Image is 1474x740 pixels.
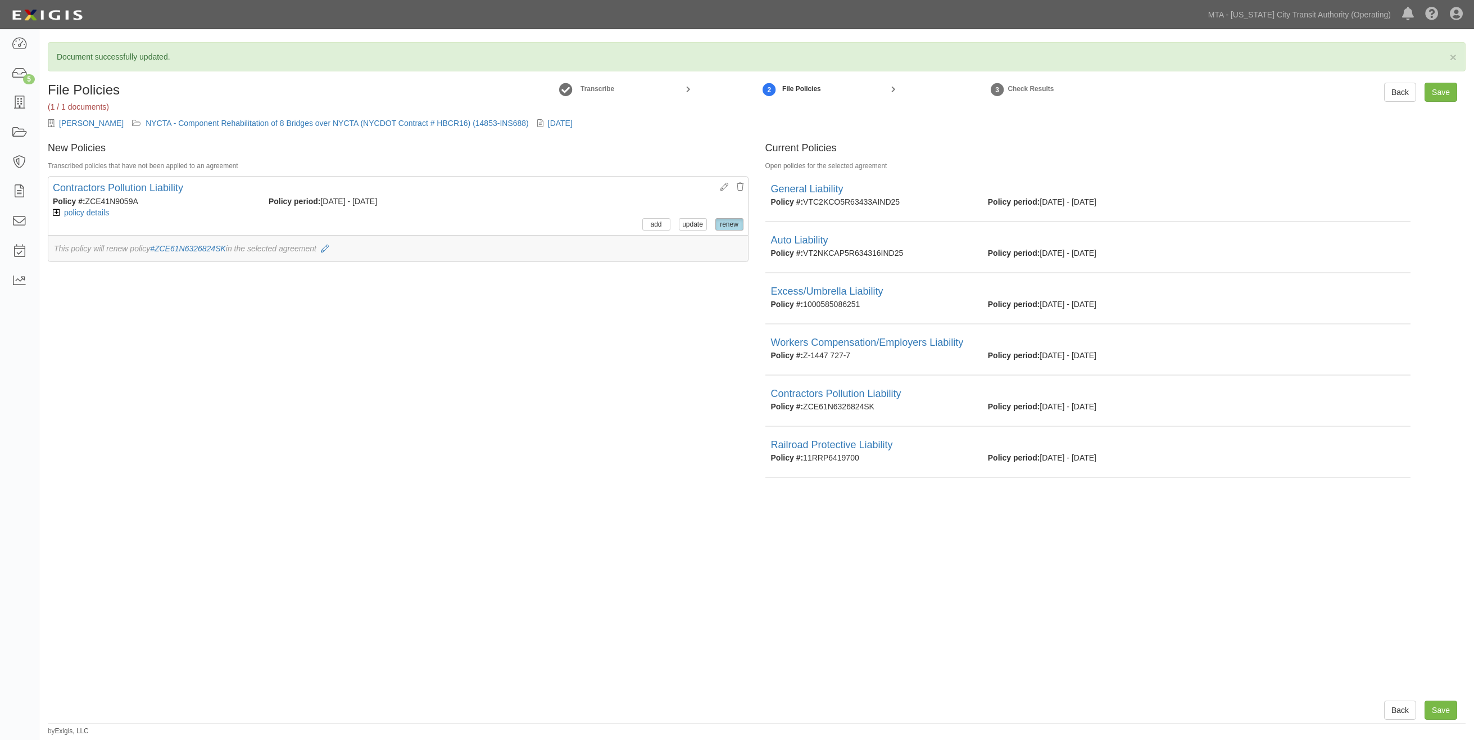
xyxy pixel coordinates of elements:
[761,83,778,97] strong: 2
[771,402,804,411] strong: Policy #:
[269,196,570,207] div: [DATE] - [DATE]
[989,77,1006,101] a: 3
[771,249,804,258] strong: Policy #:
[1425,83,1457,102] input: Save
[1203,3,1396,26] a: MTA - [US_STATE] City Transit Authority (Operating)
[771,234,828,246] a: Auto Liability
[48,727,89,736] small: by
[548,119,573,128] a: [DATE]
[53,208,109,217] a: policy details
[979,247,1305,259] div: [DATE] - [DATE]
[48,162,238,170] small: Transcribed policies that have not been applied to an agreement
[763,452,979,463] div: 11RRP6419700
[48,236,749,262] div: This policy will renew policy in the selected agreement
[57,51,1457,62] p: Document successfully updated.
[715,218,743,231] button: renew
[1384,83,1416,102] a: Back
[988,402,1040,411] strong: Policy period:
[150,244,226,253] a: #ZCE61N6326824SK
[771,197,804,206] strong: Policy #:
[763,401,979,412] div: ZCE61N6326824SK
[59,119,124,128] a: [PERSON_NAME]
[53,182,183,193] a: Contractors Pollution Liability
[979,196,1305,207] div: [DATE] - [DATE]
[771,286,883,297] a: Excess/Umbrella Liability
[55,727,89,735] a: Exigis, LLC
[763,350,979,361] div: Z-1447 727-7
[1425,701,1457,720] input: Save
[771,388,901,399] a: Contractors Pollution Liability
[146,119,529,128] a: NYCTA - Component Rehabilitation of 8 Bridges over NYCTA (NYCDOT Contract # HBCR16) (14853-INS688)
[979,299,1305,310] div: [DATE] - [DATE]
[765,162,887,170] small: Open policies for the selected agreement
[763,299,979,310] div: 1000585086251
[765,143,1466,154] h4: Current Policies
[1006,84,1054,93] a: Check Results
[269,197,321,206] strong: Policy period:
[1450,51,1457,63] button: Close
[988,197,1040,206] strong: Policy period:
[771,337,964,348] a: Workers Compensation/Employers Liability
[771,351,804,360] strong: Policy #:
[1425,8,1439,21] i: Help Center - Complianz
[989,83,1006,97] strong: 3
[763,247,979,259] div: VT2NKCAP5R634316IND25
[48,83,120,97] h1: File Policies
[979,350,1305,361] div: [DATE] - [DATE]
[771,453,804,462] strong: Policy #:
[1008,85,1054,93] small: Check Results
[679,218,707,231] button: update
[1384,701,1416,720] a: Back
[979,401,1305,412] div: [DATE] - [DATE]
[48,103,120,111] h5: (1 / 1 documents)
[53,197,85,206] strong: Policy #:
[771,439,893,450] a: Railroad Protective Liability
[988,249,1040,258] strong: Policy period:
[712,181,728,192] a: Edit policy
[763,196,979,207] div: VTC2KCO5R63433AIND25
[580,85,614,93] small: Transcribe
[737,181,743,192] a: Delete policy
[23,74,35,84] div: 5
[48,143,749,154] h4: New Policies
[988,351,1040,360] strong: Policy period:
[8,5,86,25] img: Logo
[642,218,670,231] button: add
[771,183,843,195] a: General Liability
[578,84,614,93] a: Transcribe
[53,196,269,207] div: ZCE41N9059A
[782,85,821,93] small: File Policies
[988,453,1040,462] strong: Policy period:
[557,77,574,101] a: Edit Document
[771,300,804,309] strong: Policy #:
[979,452,1305,463] div: [DATE] - [DATE]
[1450,51,1457,64] span: ×
[988,300,1040,309] strong: Policy period:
